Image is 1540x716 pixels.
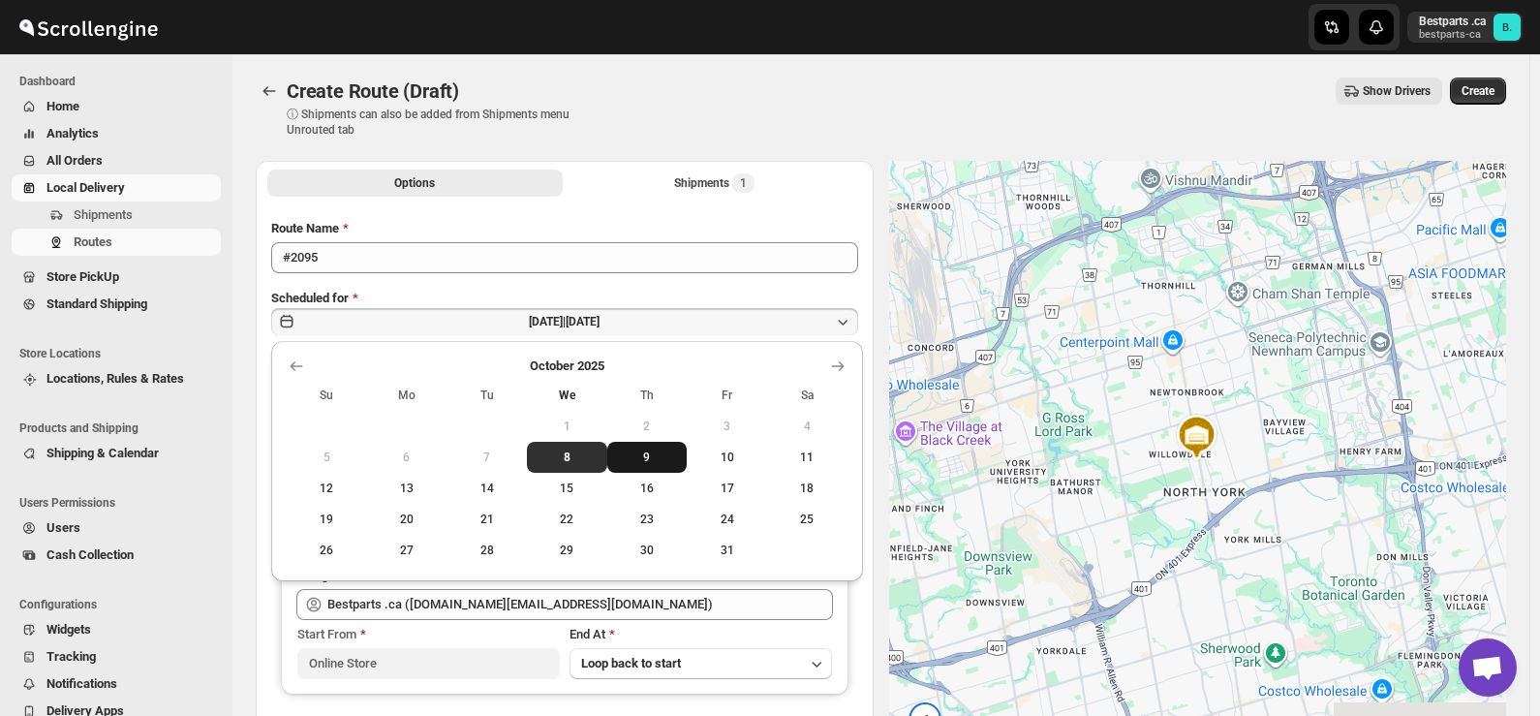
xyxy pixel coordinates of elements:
[297,627,356,641] span: Start From
[394,175,435,191] span: Options
[19,74,223,89] span: Dashboard
[46,676,117,691] span: Notifications
[570,625,832,644] div: End At
[46,126,99,140] span: Analytics
[12,147,221,174] button: All Orders
[527,535,607,566] button: Wednesday October 29 2025
[271,308,858,335] button: [DATE]|[DATE]
[287,380,367,411] th: Sunday
[46,371,184,386] span: Locations, Rules & Rates
[46,547,134,562] span: Cash Collection
[271,291,349,305] span: Scheduled for
[615,388,680,403] span: Th
[447,380,527,411] th: Tuesday
[567,170,862,197] button: Selected Shipments
[294,450,359,465] span: 5
[694,512,759,527] span: 24
[12,542,221,569] button: Cash Collection
[615,543,680,558] span: 30
[1336,78,1442,105] button: Show Drivers
[687,535,767,566] button: Friday October 31 2025
[607,380,688,411] th: Thursday
[46,180,125,195] span: Local Delivery
[46,446,159,460] span: Shipping & Calendar
[694,419,759,434] span: 3
[287,473,367,504] button: Sunday October 12 2025
[1494,14,1521,41] span: Bestparts .ca
[367,442,447,473] button: Monday October 6 2025
[607,411,688,442] button: Thursday October 2 2025
[775,450,840,465] span: 11
[19,346,223,361] span: Store Locations
[283,353,310,380] button: Show previous month, September 2025
[74,207,133,222] span: Shipments
[775,388,840,403] span: Sa
[767,442,847,473] button: Saturday October 11 2025
[1462,83,1494,99] span: Create
[19,495,223,511] span: Users Permissions
[367,504,447,535] button: Monday October 20 2025
[535,481,600,496] span: 15
[46,622,91,637] span: Widgets
[46,520,80,535] span: Users
[287,79,459,103] span: Create Route (Draft)
[775,419,840,434] span: 4
[527,380,607,411] th: Wednesday
[375,543,440,558] span: 27
[287,442,367,473] button: Sunday October 5 2025
[12,229,221,256] button: Routes
[46,296,147,311] span: Standard Shipping
[294,512,359,527] span: 19
[19,597,223,612] span: Configurations
[15,3,161,51] img: ScrollEngine
[1450,78,1506,105] button: Create
[775,512,840,527] span: 25
[12,365,221,392] button: Locations, Rules & Rates
[271,221,339,235] span: Route Name
[12,93,221,120] button: Home
[454,543,519,558] span: 28
[375,481,440,496] span: 13
[375,450,440,465] span: 6
[607,473,688,504] button: Thursday October 16 2025
[775,481,840,496] span: 18
[447,473,527,504] button: Tuesday October 14 2025
[12,643,221,670] button: Tracking
[12,514,221,542] button: Users
[615,419,680,434] span: 2
[535,512,600,527] span: 22
[375,388,440,403] span: Mo
[12,202,221,229] button: Shipments
[1419,29,1486,41] p: bestparts-ca
[615,512,680,527] span: 23
[294,481,359,496] span: 12
[694,388,759,403] span: Fr
[12,120,221,147] button: Analytics
[46,649,96,664] span: Tracking
[454,481,519,496] span: 14
[687,380,767,411] th: Friday
[1459,638,1517,697] div: Open chat
[367,380,447,411] th: Monday
[12,670,221,698] button: Notifications
[367,473,447,504] button: Monday October 13 2025
[535,388,600,403] span: We
[1363,83,1431,99] span: Show Drivers
[46,153,103,168] span: All Orders
[570,648,832,679] button: Loop back to start
[535,543,600,558] span: 29
[615,450,680,465] span: 9
[581,656,681,670] span: Loop back to start
[454,388,519,403] span: Tu
[447,442,527,473] button: Tuesday October 7 2025
[824,353,851,380] button: Show next month, November 2025
[74,234,112,249] span: Routes
[767,380,847,411] th: Saturday
[607,442,688,473] button: Thursday October 9 2025
[607,504,688,535] button: Thursday October 23 2025
[740,175,747,191] span: 1
[12,616,221,643] button: Widgets
[375,512,440,527] span: 20
[694,481,759,496] span: 17
[527,411,607,442] button: Wednesday October 1 2025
